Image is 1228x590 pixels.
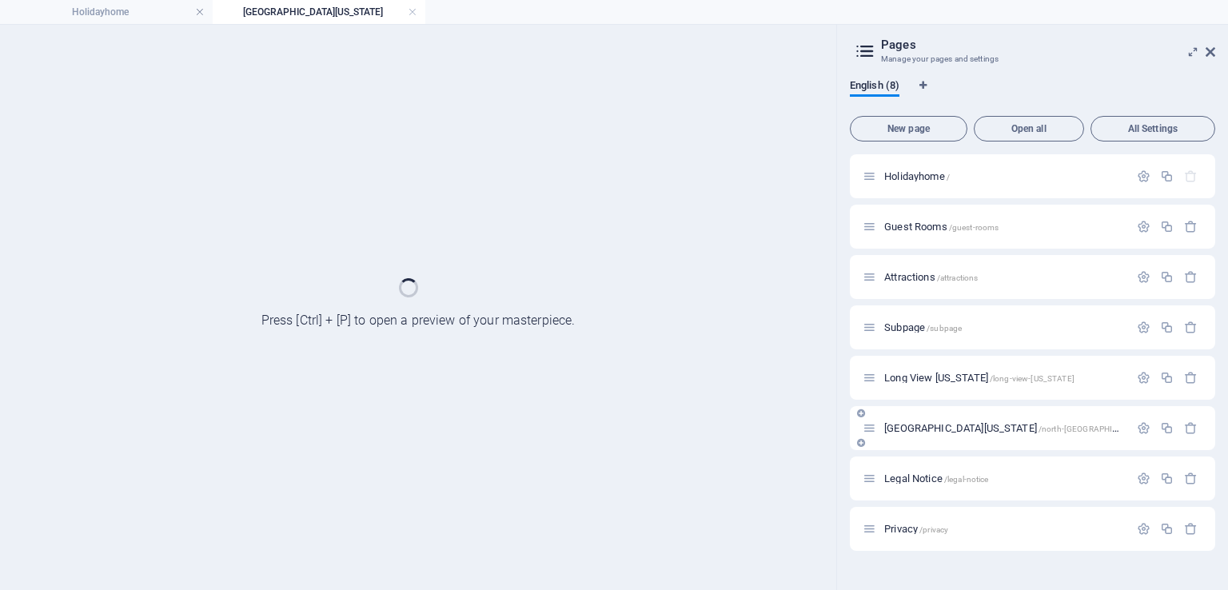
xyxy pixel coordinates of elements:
[879,322,1129,333] div: Subpage/subpage
[1160,472,1174,485] div: Duplicate
[1137,522,1150,536] div: Settings
[990,374,1074,383] span: /long-view-[US_STATE]
[1160,169,1174,183] div: Duplicate
[1137,421,1150,435] div: Settings
[1098,124,1208,134] span: All Settings
[1184,169,1198,183] div: The startpage cannot be deleted
[937,273,979,282] span: /attractions
[884,271,978,283] span: Click to open page
[879,221,1129,232] div: Guest Rooms/guest-rooms
[879,473,1129,484] div: Legal Notice/legal-notice
[1184,472,1198,485] div: Remove
[919,525,948,534] span: /privacy
[1184,270,1198,284] div: Remove
[1137,371,1150,385] div: Settings
[1160,220,1174,233] div: Duplicate
[1137,472,1150,485] div: Settings
[1160,270,1174,284] div: Duplicate
[884,422,1192,434] span: [GEOGRAPHIC_DATA][US_STATE]
[850,116,967,142] button: New page
[944,475,989,484] span: /legal-notice
[850,76,899,98] span: English (8)
[213,3,425,21] h4: [GEOGRAPHIC_DATA][US_STATE]
[1137,169,1150,183] div: Settings
[879,524,1129,534] div: Privacy/privacy
[981,124,1077,134] span: Open all
[881,38,1215,52] h2: Pages
[1137,270,1150,284] div: Settings
[850,79,1215,110] div: Language Tabs
[884,221,999,233] span: Guest Rooms
[927,324,962,333] span: /subpage
[879,171,1129,181] div: Holidayhome/
[879,272,1129,282] div: Attractions/attractions
[947,173,950,181] span: /
[1184,522,1198,536] div: Remove
[1137,321,1150,334] div: Settings
[884,321,962,333] span: Click to open page
[881,52,1183,66] h3: Manage your pages and settings
[1090,116,1215,142] button: All Settings
[1160,321,1174,334] div: Duplicate
[879,373,1129,383] div: Long View [US_STATE]/long-view-[US_STATE]
[884,170,950,182] span: Click to open page
[1184,371,1198,385] div: Remove
[884,523,948,535] span: Click to open page
[884,472,988,484] span: Click to open page
[949,223,999,232] span: /guest-rooms
[879,423,1129,433] div: [GEOGRAPHIC_DATA][US_STATE]/north-[GEOGRAPHIC_DATA]-[US_STATE]
[1137,220,1150,233] div: Settings
[1160,522,1174,536] div: Duplicate
[1184,421,1198,435] div: Remove
[1184,321,1198,334] div: Remove
[884,372,1074,384] span: Long View [US_STATE]
[1160,371,1174,385] div: Duplicate
[1184,220,1198,233] div: Remove
[1039,425,1192,433] span: /north-[GEOGRAPHIC_DATA]-[US_STATE]
[974,116,1084,142] button: Open all
[857,124,960,134] span: New page
[1160,421,1174,435] div: Duplicate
